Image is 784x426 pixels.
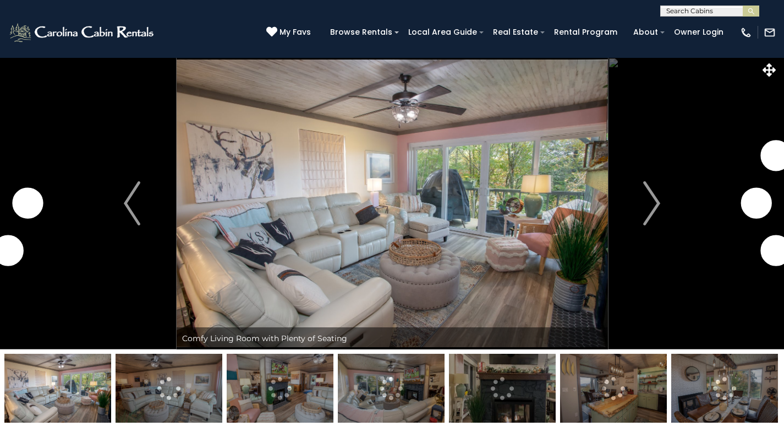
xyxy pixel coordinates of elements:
[338,354,445,423] img: 163271270
[4,354,111,423] img: 163271267
[607,57,696,349] button: Next
[227,354,333,423] img: 163271269
[671,354,778,423] img: 163271273
[764,26,776,39] img: mail-regular-white.png
[8,21,157,44] img: White-1-2.png
[403,24,483,41] a: Local Area Guide
[325,24,398,41] a: Browse Rentals
[487,24,544,41] a: Real Estate
[449,354,556,423] img: 163271271
[549,24,623,41] a: Rental Program
[177,327,608,349] div: Comfy Living Room with Plenty of Seating
[124,181,140,225] img: arrow
[279,26,311,38] span: My Favs
[628,24,664,41] a: About
[116,354,222,423] img: 163271268
[266,26,314,39] a: My Favs
[644,181,660,225] img: arrow
[560,354,667,423] img: 163271272
[740,26,752,39] img: phone-regular-white.png
[668,24,729,41] a: Owner Login
[88,57,177,349] button: Previous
